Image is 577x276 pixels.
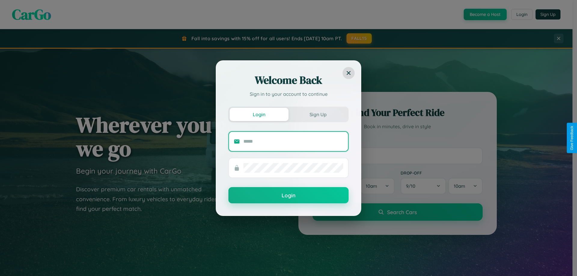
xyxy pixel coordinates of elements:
[228,187,349,203] button: Login
[230,108,288,121] button: Login
[228,90,349,98] p: Sign in to your account to continue
[228,73,349,87] h2: Welcome Back
[288,108,347,121] button: Sign Up
[570,126,574,150] div: Give Feedback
